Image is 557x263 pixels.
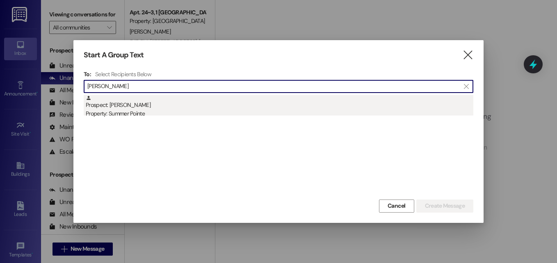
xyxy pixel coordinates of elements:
[84,95,473,116] div: Prospect: [PERSON_NAME]Property: Summer Pointe
[462,51,473,59] i: 
[95,70,151,78] h4: Select Recipients Below
[388,202,406,210] span: Cancel
[460,80,473,93] button: Clear text
[87,81,460,92] input: Search for any contact or apartment
[84,70,91,78] h3: To:
[464,83,468,90] i: 
[416,200,473,213] button: Create Message
[86,109,473,118] div: Property: Summer Pointe
[84,50,144,60] h3: Start A Group Text
[425,202,465,210] span: Create Message
[379,200,414,213] button: Cancel
[86,95,473,118] div: Prospect: [PERSON_NAME]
